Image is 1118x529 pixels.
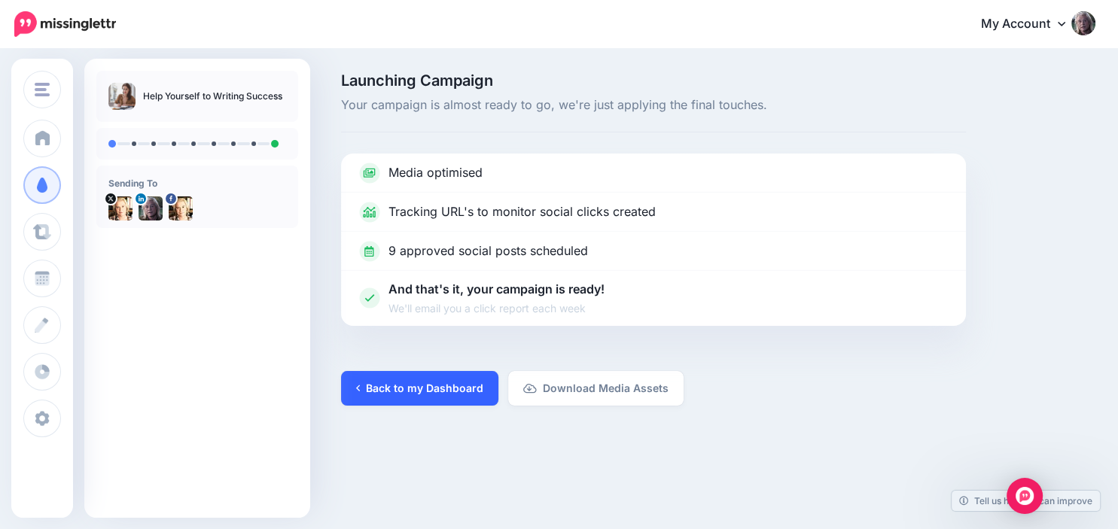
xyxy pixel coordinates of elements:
[341,371,498,406] a: Back to my Dashboard
[143,89,282,104] p: Help Yourself to Writing Success
[388,299,605,317] span: We'll email you a click report each week
[952,491,1100,511] a: Tell us how we can improve
[341,73,966,88] span: Launching Campaign
[966,6,1095,43] a: My Account
[108,178,286,189] h4: Sending To
[388,242,588,261] p: 9 approved social posts scheduled
[1007,478,1043,514] div: Open Intercom Messenger
[108,83,136,110] img: 63bc944dfc734d1a52f11b5db76b2891_thumb.jpg
[508,371,684,406] a: Download Media Assets
[169,196,193,220] img: 17155667_395001294201557_1111624801460232082_n-bsa51190.jpg
[35,83,50,96] img: menu.png
[388,202,656,222] p: Tracking URL's to monitor social clicks created
[139,196,163,220] img: 1517657673093-36739.png
[14,11,116,37] img: Missinglettr
[388,280,605,317] p: And that's it, your campaign is ready!
[108,196,133,220] img: jZ6r82g9-13718.jpg
[388,163,483,183] p: Media optimised
[341,96,966,115] span: Your campaign is almost ready to go, we're just applying the final touches.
